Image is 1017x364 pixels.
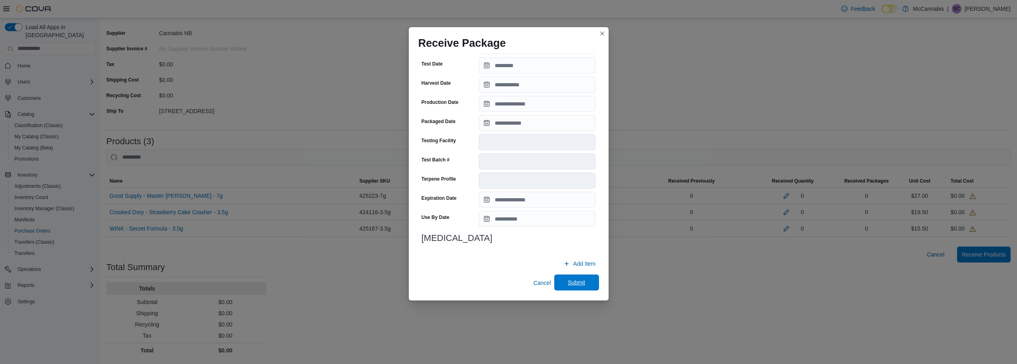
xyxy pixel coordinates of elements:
[479,192,595,208] input: Press the down key to open a popover containing a calendar.
[573,260,595,268] span: Add Item
[422,233,596,243] h3: [MEDICAL_DATA]
[554,274,599,290] button: Submit
[422,80,451,86] label: Harvest Date
[479,96,595,112] input: Press the down key to open a popover containing a calendar.
[422,176,456,182] label: Terpene Profile
[560,256,599,272] button: Add Item
[479,77,595,93] input: Press the down key to open a popover containing a calendar.
[533,279,551,287] span: Cancel
[568,278,585,286] span: Submit
[479,58,595,74] input: Press the down key to open a popover containing a calendar.
[422,214,450,221] label: Use By Date
[422,195,457,201] label: Expiration Date
[479,115,595,131] input: Press the down key to open a popover containing a calendar.
[422,118,456,125] label: Packaged Date
[422,137,456,144] label: Testing Facility
[418,37,506,50] h1: Receive Package
[422,157,450,163] label: Test Batch #
[479,211,595,227] input: Press the down key to open a popover containing a calendar.
[422,99,459,105] label: Production Date
[422,61,443,67] label: Test Date
[597,29,607,38] button: Closes this modal window
[530,275,554,291] button: Cancel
